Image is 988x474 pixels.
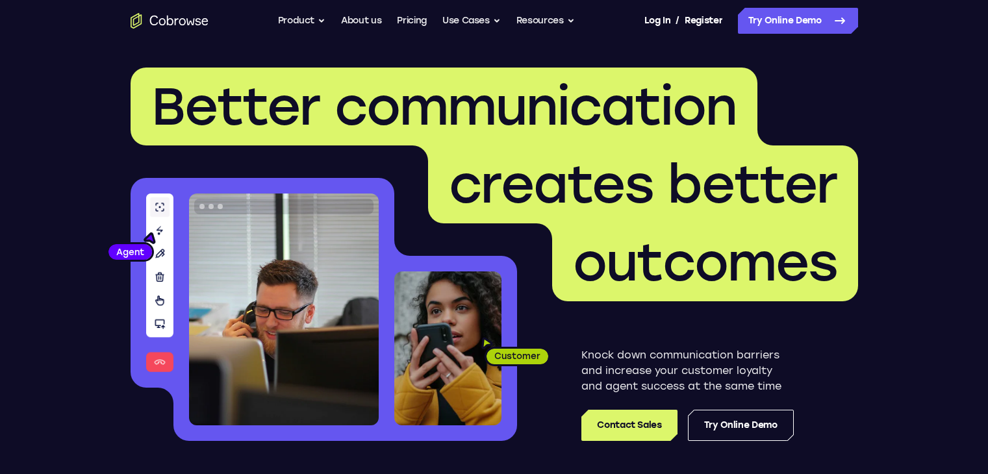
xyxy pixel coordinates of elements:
[676,13,679,29] span: /
[573,231,837,293] span: outcomes
[644,8,670,34] a: Log In
[685,8,722,34] a: Register
[131,13,209,29] a: Go to the home page
[341,8,381,34] a: About us
[516,8,575,34] button: Resources
[581,410,677,441] a: Contact Sales
[581,347,794,394] p: Knock down communication barriers and increase your customer loyalty and agent success at the sam...
[442,8,501,34] button: Use Cases
[738,8,858,34] a: Try Online Demo
[278,8,326,34] button: Product
[397,8,427,34] a: Pricing
[394,271,501,425] img: A customer holding their phone
[151,75,737,138] span: Better communication
[688,410,794,441] a: Try Online Demo
[449,153,837,216] span: creates better
[189,193,379,425] img: A customer support agent talking on the phone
